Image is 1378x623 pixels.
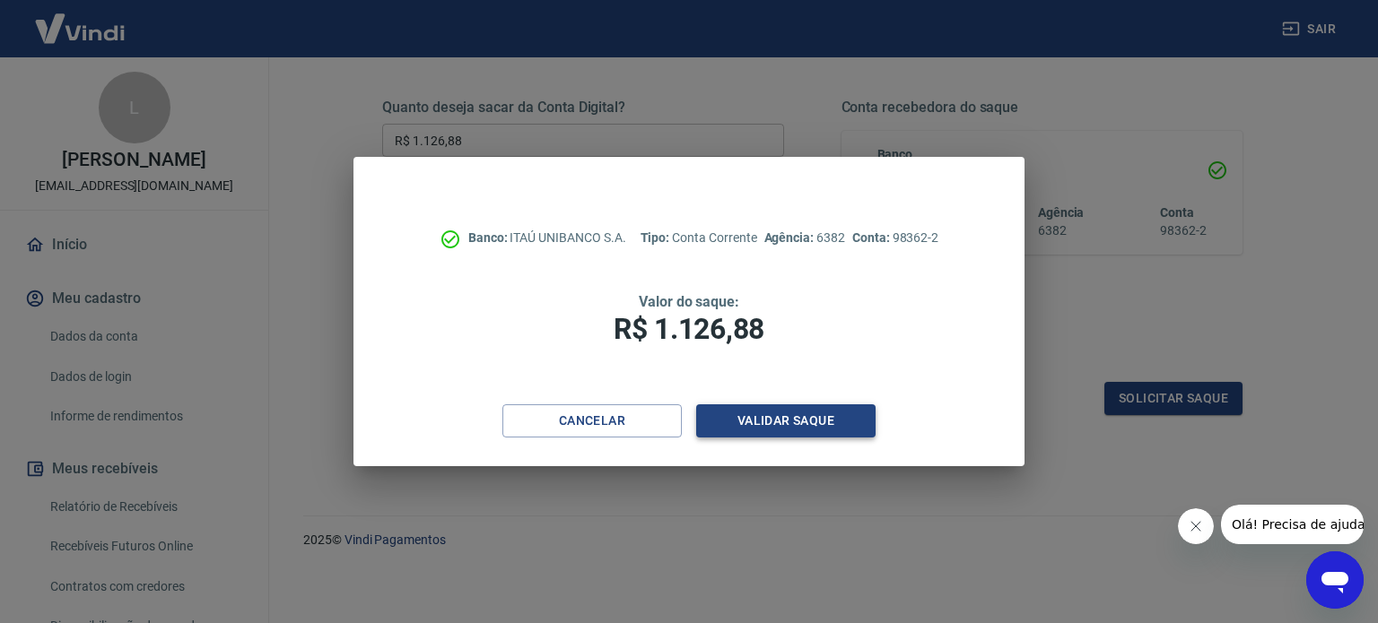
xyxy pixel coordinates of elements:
[468,230,510,245] span: Banco:
[641,229,757,247] p: Conta Corrente
[1306,551,1364,609] iframe: Botão para abrir a janela de mensagens
[1178,508,1214,544] iframe: Fechar mensagem
[468,229,626,247] p: ITAÚ UNIBANCO S.A.
[852,230,893,245] span: Conta:
[502,404,682,437] button: Cancelar
[641,230,673,245] span: Tipo:
[614,312,764,346] span: R$ 1.126,88
[764,229,845,247] p: 6382
[1221,505,1364,544] iframe: Mensagem da empresa
[696,404,876,437] button: Validar saque
[639,293,739,310] span: Valor do saque:
[852,229,938,247] p: 98362-2
[764,230,817,245] span: Agência:
[11,13,151,27] span: Olá! Precisa de ajuda?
